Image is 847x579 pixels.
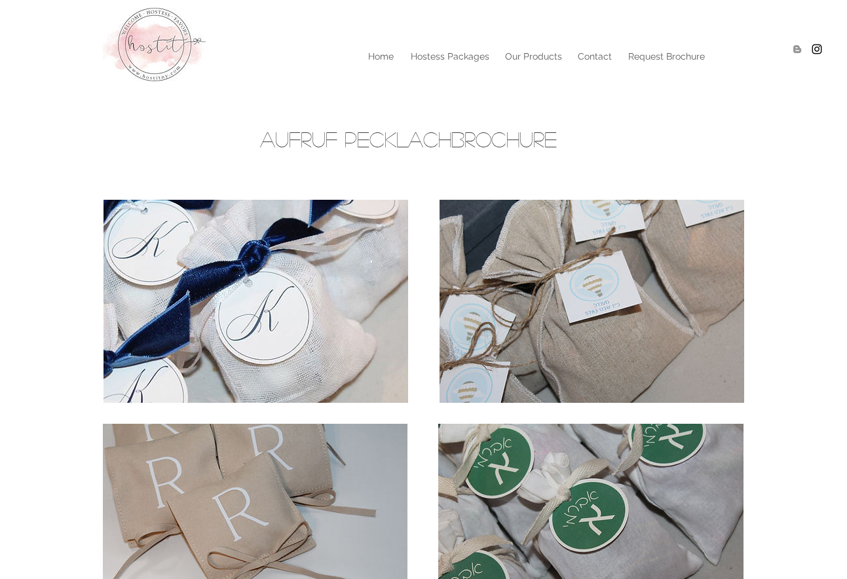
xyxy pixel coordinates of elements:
[404,47,496,66] p: Hostess Packages
[810,43,823,56] img: Hostitny
[569,47,620,66] a: Contact
[497,47,569,66] a: Our Products
[499,47,569,66] p: Our Products
[791,43,804,56] img: Blogger
[359,47,402,66] a: Home
[362,47,400,66] p: Home
[104,200,408,403] img: 54510980_314452135885412_3661866814320895473_n.jpg
[620,47,713,66] a: Request Brochure
[402,47,497,66] a: Hostess Packages
[440,200,744,403] img: IMG_2190.JPG
[571,47,618,66] p: Contact
[622,47,711,66] p: Request Brochure
[791,43,823,56] ul: Social Bar
[162,47,713,66] nav: Site
[260,128,557,149] span: Aufruf PecklachBrochure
